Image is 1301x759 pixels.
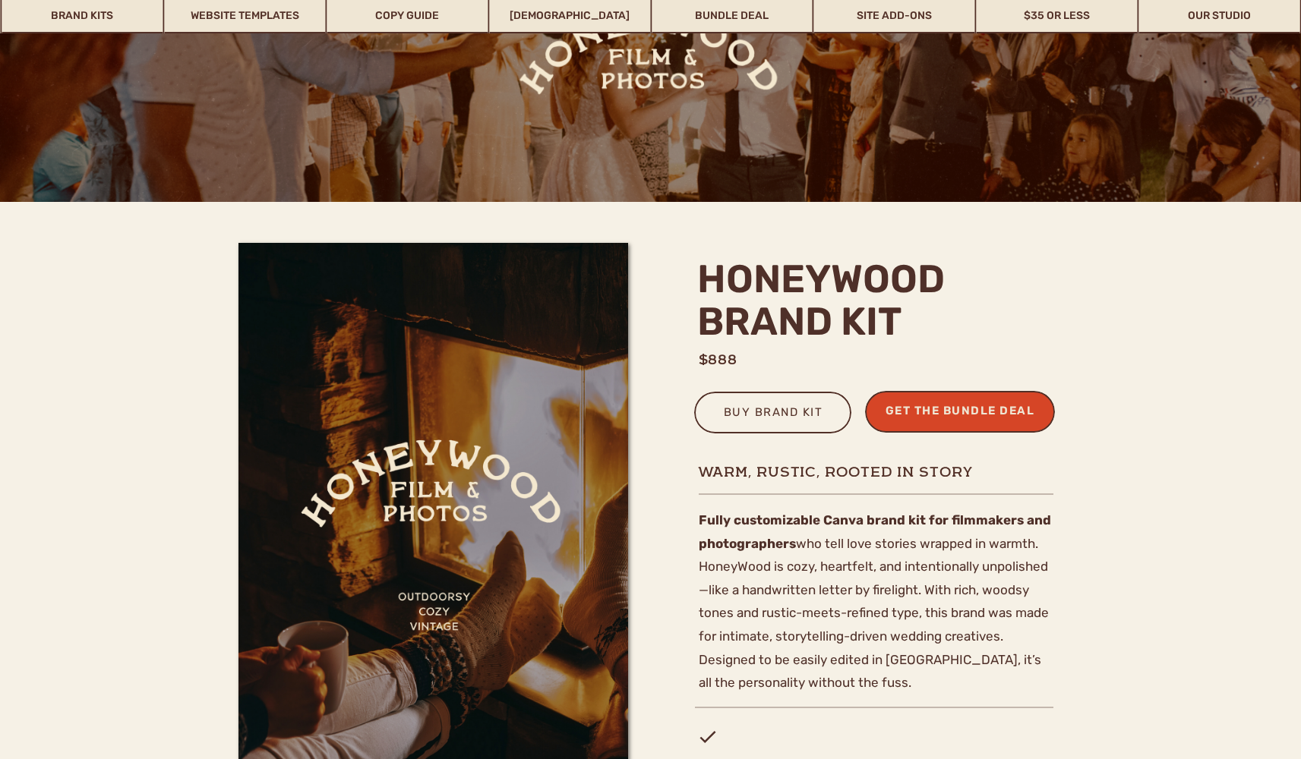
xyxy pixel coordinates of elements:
a: buy brand kit [712,402,835,427]
h1: $888 [699,350,780,369]
p: who tell love stories wrapped in warmth. HoneyWood is cozy, heartfelt, and intentionally unpolish... [699,509,1053,681]
h1: Warm, rustic, rooted in story [698,462,1059,481]
b: Fully customizable Canva brand kit for filmmakers and photographers [699,512,1051,551]
a: get the bundle deal [879,401,1041,426]
h2: honeywood brand kit [697,258,1064,349]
